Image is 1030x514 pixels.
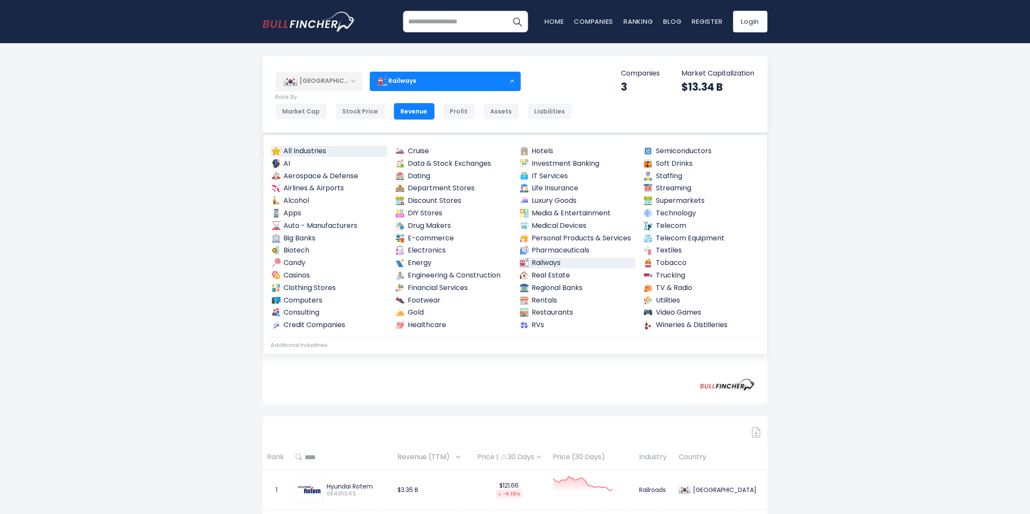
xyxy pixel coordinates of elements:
[271,208,387,219] a: Apps
[643,146,759,157] a: Semiconductors
[519,171,636,182] a: IT Services
[507,11,528,32] button: Search
[634,470,674,510] td: Railroads
[443,103,475,120] div: Profit
[548,445,634,470] th: Price (30 Days)
[519,146,636,157] a: Hotels
[271,171,387,182] a: Aerospace & Defense
[643,258,759,268] a: Tobacco
[395,295,511,306] a: Footwear
[519,283,636,293] a: Regional Banks
[271,353,387,364] a: Advertising
[519,233,636,244] a: Personal Products & Services
[395,221,511,231] a: Drug Makers
[643,221,759,231] a: Telecom
[395,270,511,281] a: Engineering & Construction
[395,196,511,206] a: Discount Stores
[395,245,511,256] a: Electronics
[336,103,385,120] div: Stock Price
[484,103,519,120] div: Assets
[276,72,362,91] div: [GEOGRAPHIC_DATA]
[263,470,291,510] td: 1
[395,183,511,194] a: Department Stores
[475,482,544,498] div: $121.66
[395,146,511,157] a: Cruise
[393,470,470,510] td: $3.36 B
[643,283,759,293] a: TV & Radio
[643,171,759,182] a: Staffing
[691,486,756,494] div: [GEOGRAPHIC_DATA]
[271,221,387,231] a: Auto - Manufacturers
[395,283,511,293] a: Financial Services
[271,146,387,157] a: All Industries
[271,283,387,293] a: Clothing Stores
[643,158,759,169] a: Soft Drinks
[643,270,759,281] a: Trucking
[519,353,636,364] a: Medical Tools
[276,94,572,101] p: Rank By
[643,245,759,256] a: Textiles
[528,103,572,120] div: Liabilities
[519,320,636,331] a: RVs
[496,489,523,498] div: -9.78%
[519,196,636,206] a: Luxury Goods
[395,307,511,318] a: Gold
[271,342,759,349] div: Additional Industries
[395,158,511,169] a: Data & Stock Exchanges
[395,233,511,244] a: E-commerce
[263,12,356,32] a: Go to homepage
[395,171,511,182] a: Dating
[634,445,674,470] th: Industry
[643,183,759,194] a: Streaming
[271,307,387,318] a: Consulting
[643,295,759,306] a: Utilities
[395,208,511,219] a: DIY Stores
[519,158,636,169] a: Investment Banking
[519,221,636,231] a: Medical Devices
[682,69,755,78] p: Market Capitalization
[519,258,636,268] a: Railways
[682,80,755,94] div: $13.34 B
[271,245,387,256] a: Biotech
[394,103,435,120] div: Revenue
[519,245,636,256] a: Pharmaceuticals
[395,320,511,331] a: Healthcare
[271,158,387,169] a: AI
[519,307,636,318] a: Restaurants
[621,69,660,78] p: Companies
[271,233,387,244] a: Big Banks
[519,183,636,194] a: Life Insurance
[475,453,544,462] div: Price | 30 Days
[327,490,388,498] span: 064350.KS
[574,17,614,26] a: Companies
[643,307,759,318] a: Video Games
[271,295,387,306] a: Computers
[643,196,759,206] a: Supermarkets
[271,320,387,331] a: Credit Companies
[733,11,768,32] a: Login
[643,320,759,331] a: Wineries & Distilleries
[395,258,511,268] a: Energy
[271,183,387,194] a: Airlines & Airports
[664,17,682,26] a: Blog
[643,233,759,244] a: Telecom Equipment
[624,17,653,26] a: Ranking
[263,445,291,470] th: Rank
[397,451,454,464] span: Revenue (TTM)
[271,258,387,268] a: Candy
[545,17,564,26] a: Home
[395,353,511,364] a: Farming Supplies
[643,353,759,364] a: Renewable Energy
[621,80,660,94] div: 3
[271,196,387,206] a: Alcohol
[271,270,387,281] a: Casinos
[263,12,356,32] img: bullfincher logo
[276,103,327,120] div: Market Cap
[297,477,322,502] img: 064350.KS.jpeg
[643,208,759,219] a: Technology
[692,17,723,26] a: Register
[370,71,521,91] div: Railways
[519,270,636,281] a: Real Estate
[327,482,388,490] div: Hyundai Rotem
[519,208,636,219] a: Media & Entertainment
